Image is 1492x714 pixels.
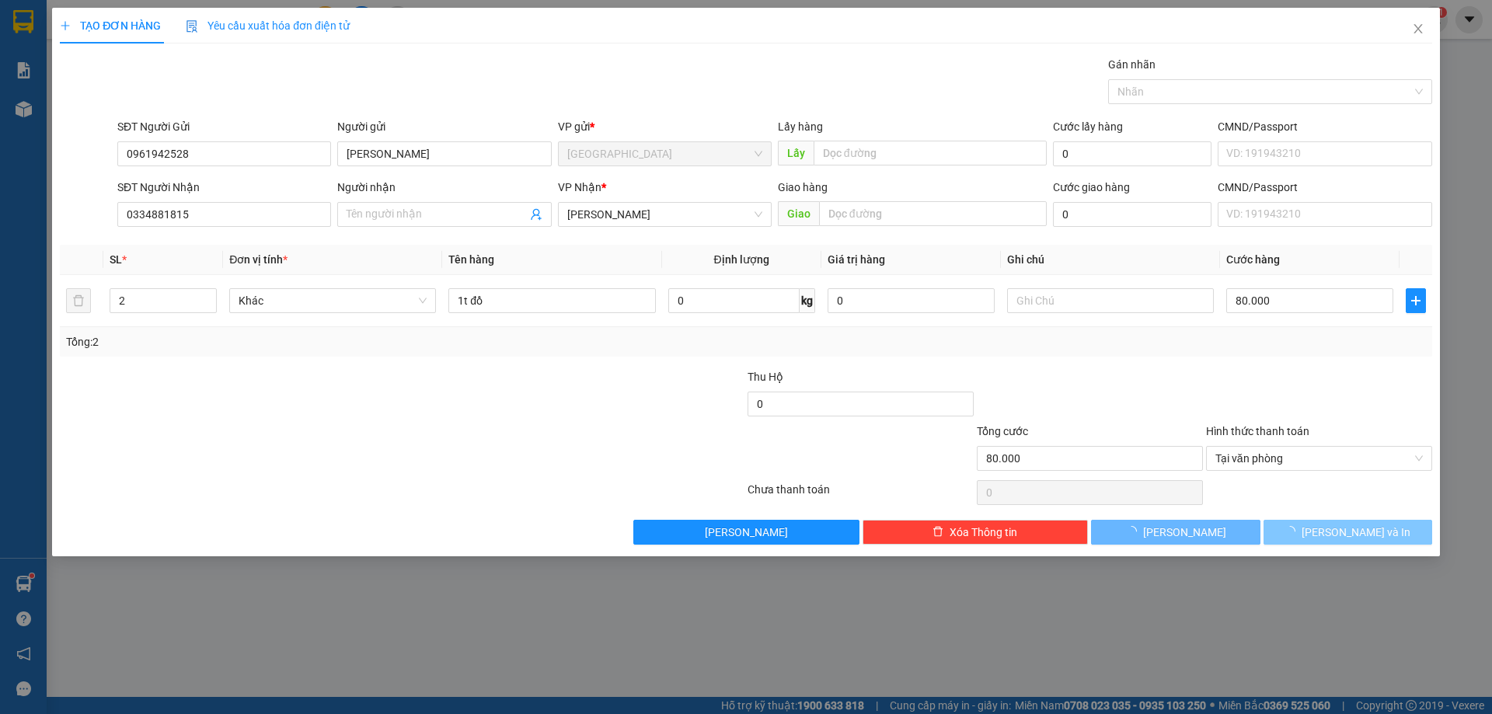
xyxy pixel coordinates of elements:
input: 0 [828,288,995,313]
span: SL [110,253,122,266]
span: close [1412,23,1424,35]
span: user-add [530,208,542,221]
button: deleteXóa Thông tin [863,520,1089,545]
span: Lấy [778,141,814,165]
div: CMND/Passport [1218,179,1431,196]
span: Tên hàng [448,253,494,266]
span: loading [1285,526,1302,537]
div: Chưa thanh toán [746,481,975,508]
input: VD: Bàn, Ghế [448,288,655,313]
span: Giao hàng [778,181,828,193]
input: Cước giao hàng [1053,202,1211,227]
span: Cước hàng [1226,253,1280,266]
div: Người nhận [337,179,551,196]
div: 0942212275 [182,48,307,70]
th: Ghi chú [1001,245,1220,275]
div: 90.000 [12,79,173,98]
span: TẠO ĐƠN HÀNG [60,19,161,32]
span: Định lượng [714,253,769,266]
span: Đà Lạt [567,142,762,165]
span: plus [60,20,71,31]
span: Xóa Thông tin [950,524,1017,541]
span: Lấy hàng [778,120,823,133]
div: VP gửi [558,118,772,135]
div: SĐT Người Nhận [117,179,331,196]
span: Đơn vị tính [229,253,288,266]
span: Phan Thiết [567,203,762,226]
span: Tổng cước [977,425,1028,437]
span: Khác [239,289,427,312]
span: kg [800,288,815,313]
span: loading [1126,526,1143,537]
button: plus [1406,288,1426,313]
button: [PERSON_NAME] và In [1264,520,1432,545]
span: [PERSON_NAME] [1143,524,1226,541]
input: Cước lấy hàng [1053,141,1211,166]
span: Giao [778,201,819,226]
input: Dọc đường [819,201,1047,226]
span: Thu Hộ [748,371,783,383]
img: icon [186,20,198,33]
div: SĐT Người Gửi [117,118,331,135]
span: Giá trị hàng [828,253,885,266]
button: [PERSON_NAME] [1091,520,1260,545]
span: SL [170,106,191,127]
span: [PERSON_NAME] [705,524,788,541]
label: Hình thức thanh toán [1206,425,1309,437]
button: [PERSON_NAME] [633,520,859,545]
span: CƯỚC RỒI : [12,81,85,97]
label: Cước lấy hàng [1053,120,1123,133]
button: delete [66,288,91,313]
span: Nhận: [182,13,219,30]
span: VP Nhận [558,181,601,193]
span: Tại văn phòng [1215,447,1423,470]
div: Người gửi [337,118,551,135]
span: delete [932,526,943,538]
div: CMND/Passport [1218,118,1431,135]
div: Tổng: 2 [66,333,576,350]
span: [PERSON_NAME] và In [1302,524,1410,541]
div: [GEOGRAPHIC_DATA] [13,13,171,48]
div: Tên hàng: vali + túi ( : 2 ) [13,107,307,127]
span: Gửi: [13,13,37,30]
span: Yêu cầu xuất hóa đơn điện tử [186,19,350,32]
label: Cước giao hàng [1053,181,1130,193]
label: Gán nhãn [1108,58,1156,71]
div: [PERSON_NAME] [182,13,307,48]
input: Dọc đường [814,141,1047,165]
input: Ghi Chú [1007,288,1214,313]
span: plus [1407,294,1425,307]
button: Close [1396,8,1440,51]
